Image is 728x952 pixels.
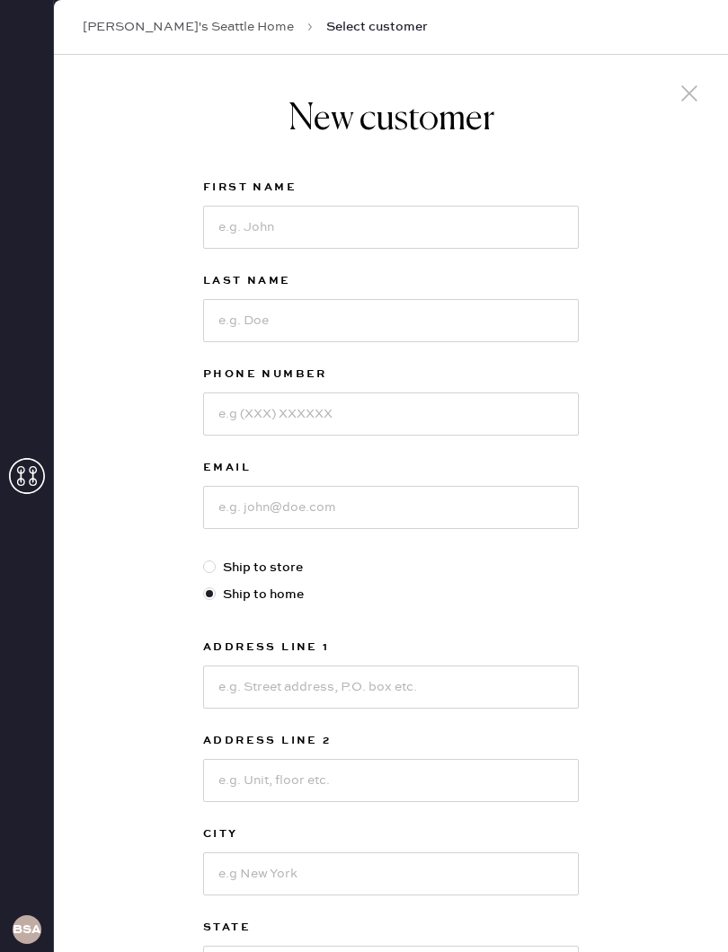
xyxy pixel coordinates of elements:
input: e.g New York [203,852,579,895]
label: First Name [203,177,579,198]
input: e.g (XXX) XXXXXX [203,392,579,436]
label: Last Name [203,270,579,292]
label: Address Line 2 [203,730,579,752]
h3: BSA [13,923,41,936]
input: e.g. John [203,206,579,249]
input: e.g. john@doe.com [203,486,579,529]
label: Ship to store [203,558,579,577]
label: City [203,824,579,845]
h1: New customer [203,98,579,141]
label: Address Line 1 [203,637,579,658]
label: Phone Number [203,364,579,385]
input: e.g. Street address, P.O. box etc. [203,666,579,709]
a: [PERSON_NAME]'s Seattle Home [83,18,294,36]
span: Select customer [326,18,428,36]
label: State [203,917,579,939]
input: e.g. Unit, floor etc. [203,759,579,802]
input: e.g. Doe [203,299,579,342]
label: Email [203,457,579,479]
label: Ship to home [203,585,579,604]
